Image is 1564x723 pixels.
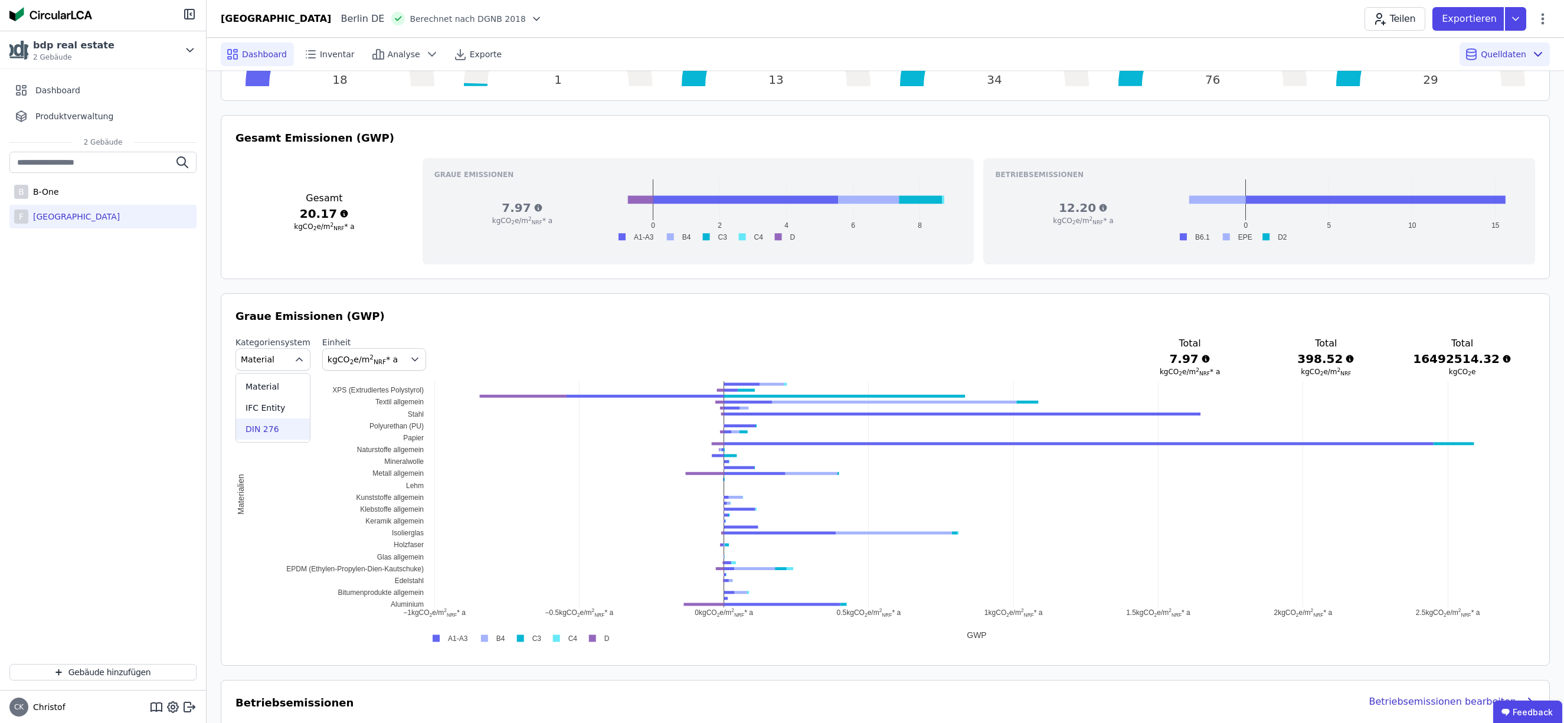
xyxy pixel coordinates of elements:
[33,53,114,62] span: 2 Gebäude
[72,138,135,147] span: 2 Gebäude
[1141,351,1239,367] h3: 7.97
[1468,371,1471,377] sub: 2
[1092,220,1103,225] sub: NRF
[235,130,1535,146] h3: Gesamt Emissionen (GWP)
[511,220,515,225] sub: 2
[235,308,1535,325] h3: Graue Emissionen (GWP)
[532,220,542,225] sub: NRF
[1442,12,1499,26] p: Exportieren
[1320,371,1324,377] sub: 2
[235,348,310,371] button: Material
[333,225,344,231] sub: NRF
[374,358,386,365] sub: NRF
[1277,351,1375,367] h3: 398.52
[28,186,59,198] div: B-One
[1413,336,1511,351] h3: Total
[246,402,285,414] span: IFC Entity
[410,13,526,25] span: Berechnet nach DGNB 2018
[369,354,374,361] sup: 2
[1277,336,1375,351] h3: Total
[995,199,1171,216] h3: 12.20
[328,355,398,364] span: kgCO e/m * a
[1141,336,1239,351] h3: Total
[14,185,28,199] div: B
[1337,367,1341,373] sup: 2
[235,191,413,205] h3: Gesamt
[1089,216,1093,222] sup: 2
[246,381,279,392] span: Material
[246,423,279,435] span: DIN 276
[1160,368,1220,376] span: kgCO e/m * a
[434,199,610,216] h3: 7.97
[235,373,310,443] ul: Material
[1481,48,1526,60] span: Quelldaten
[331,12,384,26] div: Berlin DE
[9,41,28,60] img: bdp real estate
[14,210,28,224] div: F
[235,205,413,222] h3: 20.17
[1449,368,1476,376] span: kgCO e
[28,211,120,223] div: [GEOGRAPHIC_DATA]
[35,110,113,122] span: Produktverwaltung
[322,348,426,371] button: kgCO2e/m2NRF* a
[995,170,1523,179] h3: Betriebsemissionen
[322,336,426,348] label: Einheit
[33,38,114,53] div: bdp real estate
[320,48,355,60] span: Inventar
[1196,367,1199,373] sup: 2
[28,701,66,713] span: Christof
[14,704,24,711] span: CK
[313,225,317,231] sub: 2
[350,358,354,365] sub: 2
[9,664,197,681] button: Gebäude hinzufügen
[1369,695,1535,711] div: Betriebsemissionen bearbeiten
[331,222,334,228] sup: 2
[1072,220,1076,225] sub: 2
[528,216,532,222] sup: 2
[470,48,502,60] span: Exporte
[9,7,92,21] img: Concular
[388,48,420,60] span: Analyse
[242,48,287,60] span: Dashboard
[1301,368,1351,376] span: kgCO e/m
[492,217,552,225] span: kgCO e/m * a
[1179,371,1182,377] sub: 2
[1365,7,1425,31] button: Teilen
[1199,371,1210,377] sub: NRF
[235,695,354,711] h3: Betriebsemissionen
[241,354,274,365] span: Material
[35,84,80,96] span: Dashboard
[1413,351,1511,367] h3: 16492514.32
[1340,371,1351,377] sub: NRF
[221,12,331,26] div: [GEOGRAPHIC_DATA]
[1053,217,1113,225] span: kgCO e/m * a
[294,223,354,231] span: kgCO e/m * a
[434,170,963,179] h3: Graue Emissionen
[235,336,310,348] label: Kategoriensystem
